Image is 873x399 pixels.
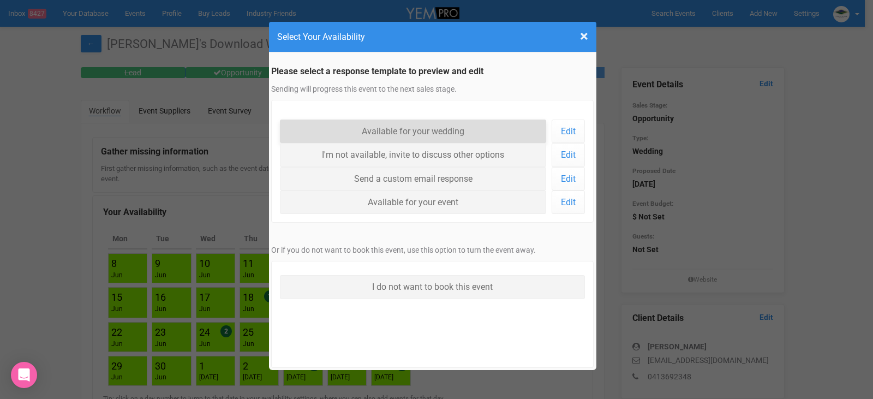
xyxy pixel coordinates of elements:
a: Edit [552,143,585,166]
a: I'm not available, invite to discuss other options [280,143,547,166]
a: Edit [552,167,585,190]
span: × [580,27,588,45]
a: Send a custom email response [280,167,547,190]
p: Sending will progress this event to the next sales stage. [271,84,594,94]
a: Edit [552,190,585,214]
div: Open Intercom Messenger [11,362,37,388]
a: Available for your wedding [280,120,547,143]
a: Available for your event [280,190,547,214]
p: Or if you do not want to book this event, use this option to turn the event away. [271,245,594,255]
a: Edit [552,120,585,143]
a: I do not want to book this event [280,275,585,299]
h4: Select Your Availability [277,30,588,44]
legend: Please select a response template to preview and edit [271,65,594,78]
